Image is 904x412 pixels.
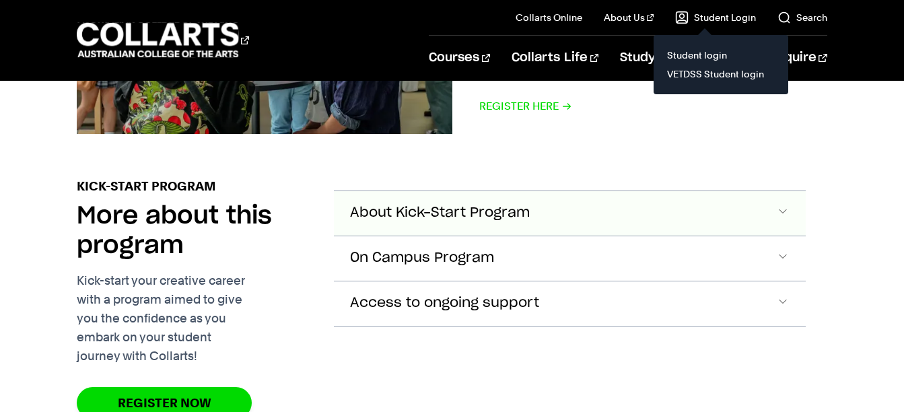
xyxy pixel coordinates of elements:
[516,11,582,24] a: Collarts Online
[620,36,746,80] a: Study Information
[479,97,572,116] span: Register here
[350,250,494,266] span: On Campus Program
[664,46,777,65] a: Student login
[512,36,598,80] a: Collarts Life
[77,21,249,59] div: Go to homepage
[77,271,312,366] p: Kick-start your creative career with a program aimed to give you the confidence as you embark on ...
[664,65,777,83] a: VETDSS Student login
[675,11,756,24] a: Student Login
[350,296,539,311] span: Access to ongoing support
[77,201,312,261] h2: More about this program
[604,11,654,24] a: About Us
[334,191,806,236] button: About Kick-Start Program
[350,205,530,221] span: About Kick-Start Program
[769,36,827,80] a: Enquire
[77,177,215,196] p: Kick-Start Program
[777,11,827,24] a: Search
[334,281,806,326] button: Access to ongoing support
[429,36,490,80] a: Courses
[334,236,806,281] button: On Campus Program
